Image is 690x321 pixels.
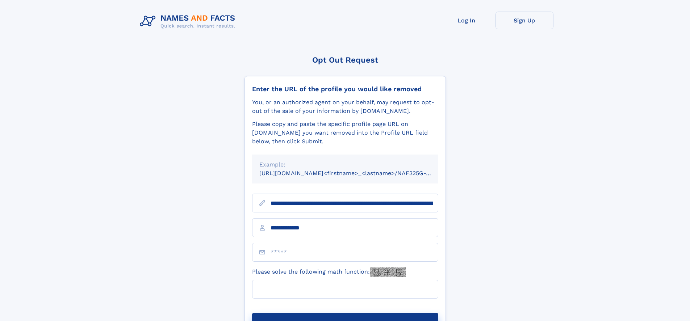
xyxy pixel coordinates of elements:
div: Please copy and paste the specific profile page URL on [DOMAIN_NAME] you want removed into the Pr... [252,120,438,146]
div: Opt Out Request [244,55,446,64]
a: Sign Up [495,12,553,29]
a: Log In [438,12,495,29]
div: Example: [259,160,431,169]
label: Please solve the following math function: [252,267,406,277]
div: Enter the URL of the profile you would like removed [252,85,438,93]
small: [URL][DOMAIN_NAME]<firstname>_<lastname>/NAF325G-xxxxxxxx [259,170,452,177]
img: Logo Names and Facts [137,12,241,31]
div: You, or an authorized agent on your behalf, may request to opt-out of the sale of your informatio... [252,98,438,115]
